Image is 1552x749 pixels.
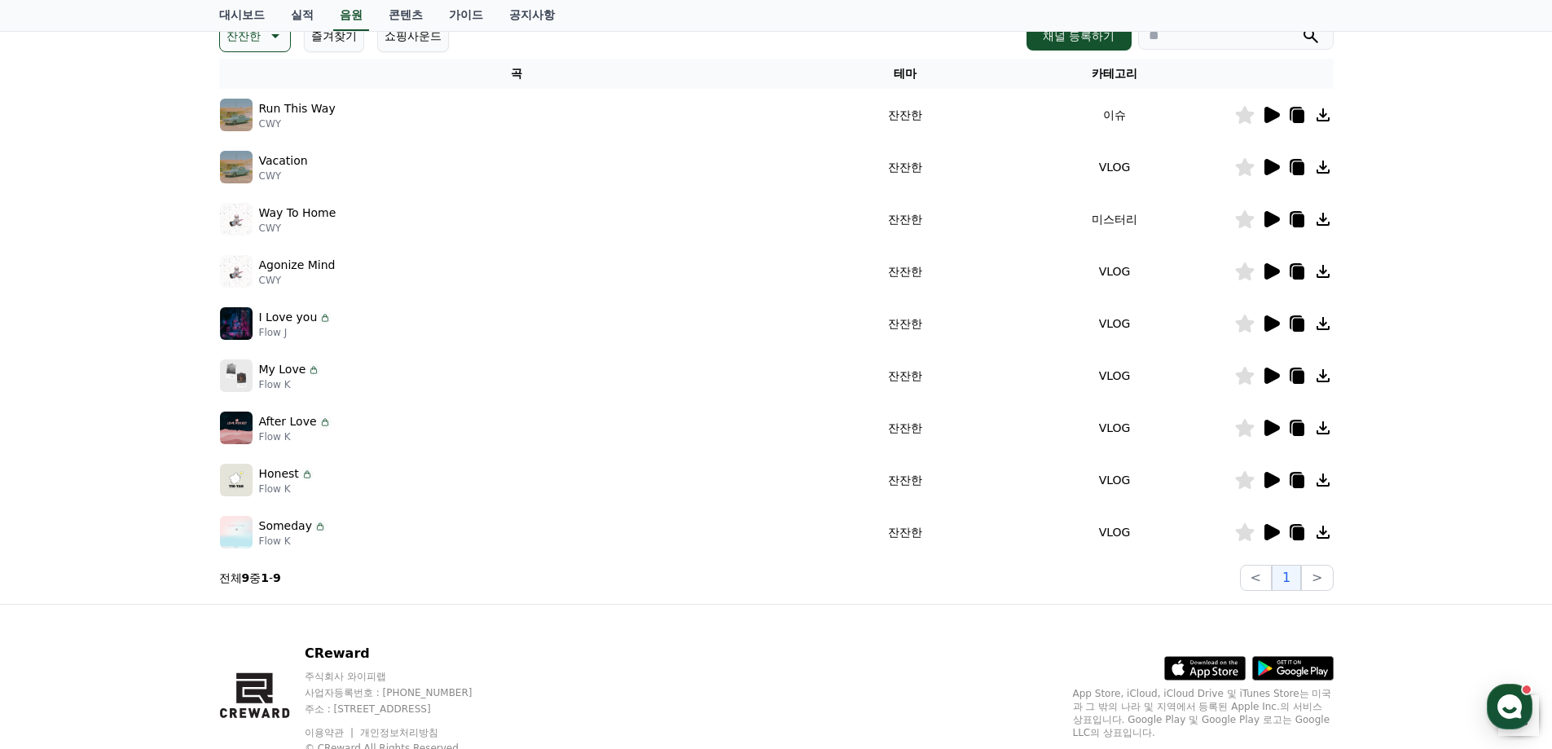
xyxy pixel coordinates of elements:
button: 채널 등록하기 [1027,21,1131,51]
img: music [220,151,253,183]
td: 잔잔한 [815,245,996,297]
p: CWY [259,117,336,130]
p: Flow K [259,482,314,496]
td: VLOG [996,454,1234,506]
button: 1 [1272,565,1301,591]
p: Flow K [259,430,332,443]
strong: 9 [273,571,281,584]
button: 잔잔한 [219,20,291,52]
span: 홈 [51,541,61,554]
p: Way To Home [259,205,336,222]
p: CWY [259,222,336,235]
th: 곡 [219,59,815,89]
td: 잔잔한 [815,141,996,193]
td: 잔잔한 [815,506,996,558]
img: music [220,359,253,392]
span: 대화 [149,542,169,555]
p: Honest [259,465,299,482]
td: VLOG [996,402,1234,454]
p: Flow K [259,535,327,548]
p: 주식회사 와이피랩 [305,670,503,683]
button: > [1301,565,1333,591]
td: 잔잔한 [815,297,996,350]
button: 쇼핑사운드 [377,20,449,52]
td: 이슈 [996,89,1234,141]
td: VLOG [996,245,1234,297]
img: music [220,203,253,236]
a: 이용약관 [305,727,356,738]
img: music [220,255,253,288]
p: CWY [259,170,308,183]
p: My Love [259,361,306,378]
td: VLOG [996,141,1234,193]
a: 개인정보처리방침 [360,727,438,738]
p: Flow J [259,326,332,339]
td: 잔잔한 [815,350,996,402]
p: Flow K [259,378,321,391]
p: I Love you [259,309,318,326]
td: 잔잔한 [815,193,996,245]
strong: 1 [261,571,269,584]
td: 미스터리 [996,193,1234,245]
th: 카테고리 [996,59,1234,89]
p: CReward [305,644,503,663]
p: Someday [259,518,312,535]
p: Vacation [259,152,308,170]
td: 잔잔한 [815,454,996,506]
img: music [220,516,253,549]
p: CWY [259,274,336,287]
th: 테마 [815,59,996,89]
p: After Love [259,413,317,430]
td: 잔잔한 [815,402,996,454]
button: 즐겨찾기 [304,20,364,52]
a: 대화 [108,517,210,557]
img: music [220,307,253,340]
img: music [220,99,253,131]
img: music [220,412,253,444]
td: VLOG [996,506,1234,558]
p: 주소 : [STREET_ADDRESS] [305,703,503,716]
p: Run This Way [259,100,336,117]
td: 잔잔한 [815,89,996,141]
p: Agonize Mind [259,257,336,274]
a: 설정 [210,517,313,557]
td: VLOG [996,350,1234,402]
p: 사업자등록번호 : [PHONE_NUMBER] [305,686,503,699]
span: 설정 [252,541,271,554]
strong: 9 [242,571,250,584]
button: < [1240,565,1272,591]
p: 잔잔한 [226,24,261,47]
td: VLOG [996,297,1234,350]
img: music [220,464,253,496]
p: App Store, iCloud, iCloud Drive 및 iTunes Store는 미국과 그 밖의 나라 및 지역에서 등록된 Apple Inc.의 서비스 상표입니다. Goo... [1073,687,1334,739]
p: 전체 중 - [219,570,281,586]
a: 홈 [5,517,108,557]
